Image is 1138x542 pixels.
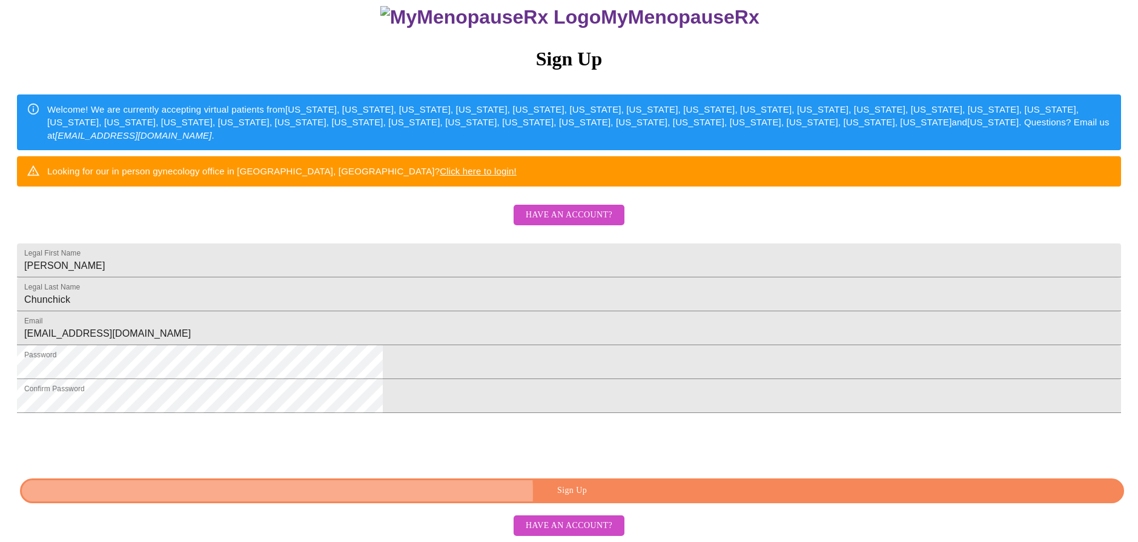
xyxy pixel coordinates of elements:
a: Have an account? [511,218,627,228]
a: Have an account? [511,520,627,530]
iframe: reCAPTCHA [17,419,201,466]
h3: Sign Up [17,48,1121,70]
span: Sign Up [34,483,1110,498]
h3: MyMenopauseRx [19,6,1122,28]
em: [EMAIL_ADDRESS][DOMAIN_NAME] [55,130,212,140]
button: Have an account? [514,515,624,537]
button: Sign Up [20,478,1124,503]
div: Looking for our in person gynecology office in [GEOGRAPHIC_DATA], [GEOGRAPHIC_DATA]? [47,160,517,182]
a: Click here to login! [440,166,517,176]
div: Welcome! We are currently accepting virtual patients from [US_STATE], [US_STATE], [US_STATE], [US... [47,98,1111,147]
button: Have an account? [514,205,624,226]
span: Have an account? [526,208,612,223]
img: MyMenopauseRx Logo [380,6,601,28]
span: Have an account? [526,518,612,534]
